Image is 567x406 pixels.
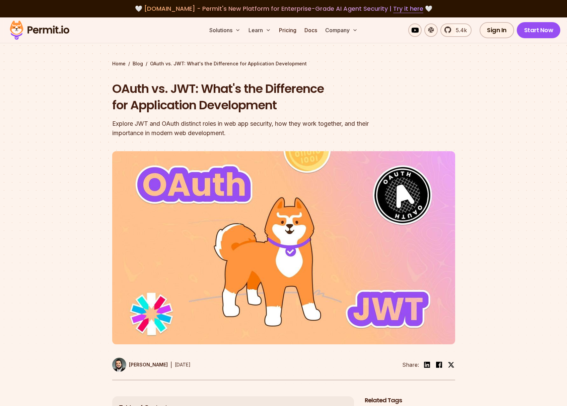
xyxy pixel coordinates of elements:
[365,396,455,405] h2: Related Tags
[302,23,320,37] a: Docs
[175,362,191,367] time: [DATE]
[435,361,443,369] img: facebook
[170,361,172,369] div: |
[112,151,455,344] img: OAuth vs. JWT: What's the Difference for Application Development
[517,22,561,38] a: Start Now
[276,23,299,37] a: Pricing
[440,23,472,37] a: 5.4k
[112,119,369,138] div: Explore JWT and OAuth distinct roles in web app security, how they work together, and their impor...
[112,358,168,372] a: [PERSON_NAME]
[246,23,274,37] button: Learn
[393,4,423,13] a: Try it here
[133,60,143,67] a: Blog
[423,361,431,369] img: linkedin
[129,361,168,368] p: [PERSON_NAME]
[480,22,514,38] a: Sign In
[452,26,467,34] span: 5.4k
[112,358,126,372] img: Gabriel L. Manor
[402,361,419,369] li: Share:
[144,4,423,13] span: [DOMAIN_NAME] - Permit's New Platform for Enterprise-Grade AI Agent Security |
[112,80,369,114] h1: OAuth vs. JWT: What's the Difference for Application Development
[448,361,454,368] img: twitter
[112,60,126,67] a: Home
[16,4,551,13] div: 🤍 🤍
[323,23,360,37] button: Company
[207,23,243,37] button: Solutions
[7,19,72,42] img: Permit logo
[112,60,455,67] div: / /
